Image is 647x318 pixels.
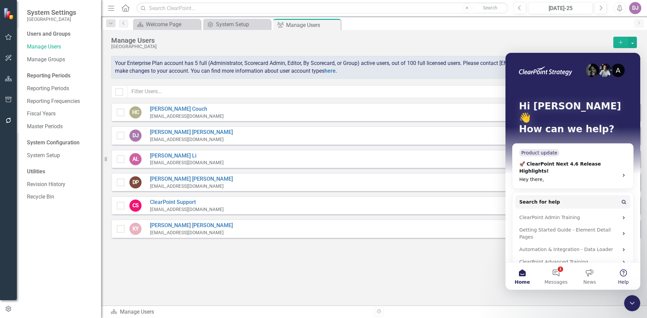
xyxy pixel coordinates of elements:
[150,160,224,166] div: [EMAIL_ADDRESS][DOMAIN_NAME]
[27,193,94,201] a: Recycle Bin
[27,139,94,147] div: System Configuration
[115,60,621,74] span: Your Enterprise Plan account has 5 full (Administrator, Scorecard Admin, Editor, By Scorecard, or...
[136,2,509,14] input: Search ClearPoint...
[216,20,269,29] div: System Setup
[473,3,507,13] button: Search
[27,43,94,51] a: Manage Users
[629,2,641,14] button: DJ
[624,295,640,311] iframe: Intercom live chat
[150,206,224,213] div: [EMAIL_ADDRESS][DOMAIN_NAME]
[27,123,94,131] a: Master Periods
[146,20,199,29] div: Welcome Page
[325,68,336,74] a: here
[129,106,142,118] div: HC
[129,130,142,142] div: DJ
[27,30,94,38] div: Users and Groups
[27,181,94,188] a: Revision History
[150,129,233,136] a: [PERSON_NAME] [PERSON_NAME]
[27,16,76,22] small: [GEOGRAPHIC_DATA]
[27,85,94,93] a: Reporting Periods
[528,2,593,14] button: [DATE]-25
[150,152,224,160] a: [PERSON_NAME] Li
[111,44,610,49] div: [GEOGRAPHIC_DATA]
[150,199,224,206] a: ClearPoint Support
[505,53,640,290] iframe: Intercom live chat
[111,308,369,316] div: Manage Users
[27,110,94,118] a: Fiscal Years
[530,4,590,12] div: [DATE]-25
[135,20,199,29] a: Welcome Page
[27,98,94,105] a: Reporting Frequencies
[150,105,224,113] a: [PERSON_NAME] Couch
[27,152,94,160] a: System Setup
[483,5,497,10] span: Search
[150,136,233,143] div: [EMAIL_ADDRESS][DOMAIN_NAME]
[150,229,233,236] div: [EMAIL_ADDRESS][DOMAIN_NAME]
[111,37,610,44] div: Manage Users
[27,8,76,16] span: System Settings
[205,20,269,29] a: System Setup
[150,183,233,189] div: [EMAIL_ADDRESS][DOMAIN_NAME]
[27,72,94,80] div: Reporting Periods
[129,200,142,212] div: CS
[3,7,16,20] img: ClearPoint Strategy
[129,176,142,188] div: DP
[150,175,233,183] a: [PERSON_NAME] [PERSON_NAME]
[127,85,569,98] input: Filter Users...
[286,21,339,29] div: Manage Users
[129,223,142,235] div: KY
[129,153,142,165] div: AL
[150,113,224,119] div: [EMAIL_ADDRESS][DOMAIN_NAME]
[27,56,94,64] a: Manage Groups
[150,222,233,229] a: [PERSON_NAME] [PERSON_NAME]
[27,168,94,176] div: Utilities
